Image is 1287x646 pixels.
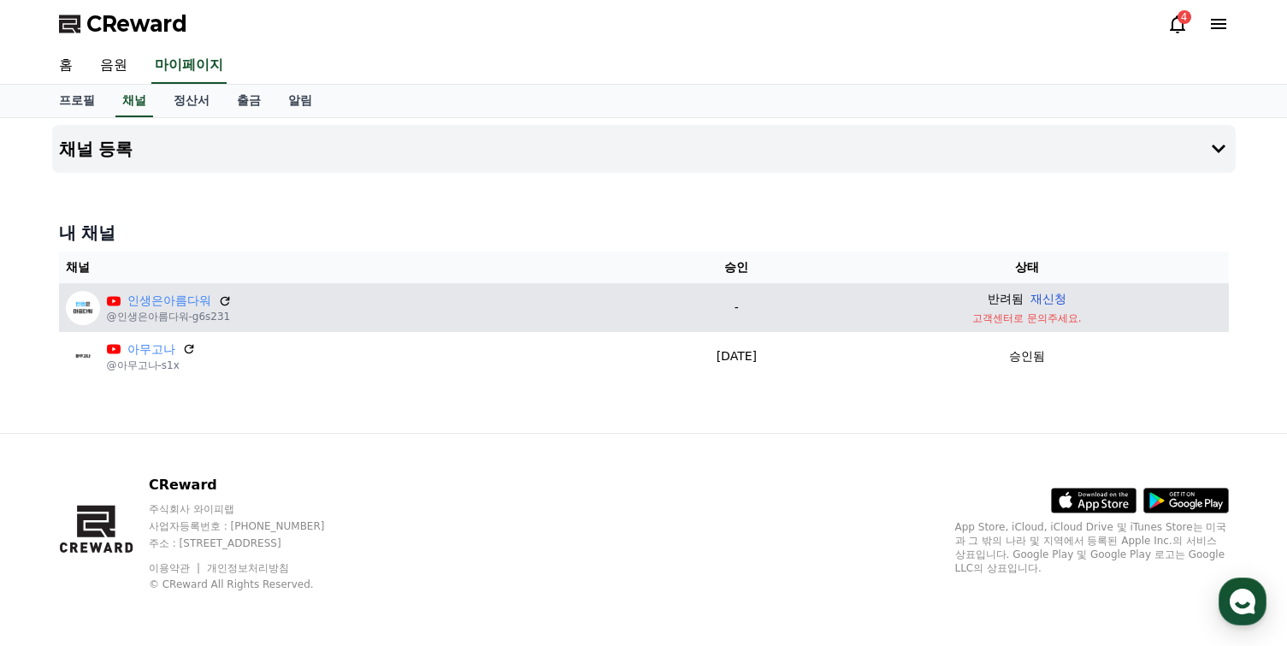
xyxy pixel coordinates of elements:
[832,311,1221,325] p: 고객센터로 문의주세요.
[127,292,211,310] a: 인생은아름다워
[113,504,221,547] a: 대화
[52,125,1236,173] button: 채널 등록
[1178,10,1191,24] div: 4
[86,48,141,84] a: 음원
[1030,290,1066,308] button: 재신청
[127,341,175,359] a: 아무고나
[647,252,825,283] th: 승인
[5,504,113,547] a: 홈
[45,48,86,84] a: 홈
[149,475,357,495] p: CReward
[221,504,328,547] a: 설정
[264,530,285,543] span: 설정
[151,48,227,84] a: 마이페이지
[59,221,1229,245] h4: 내 채널
[223,85,275,117] a: 출금
[59,139,133,158] h4: 채널 등록
[149,578,357,591] p: © CReward All Rights Reserved.
[1167,14,1188,34] a: 4
[107,310,232,323] p: @인생은아름다워-g6s231
[955,520,1229,575] p: App Store, iCloud, iCloud Drive 및 iTunes Store는 미국과 그 밖의 나라 및 지역에서 등록된 Apple Inc.의 서비스 상표입니다. Goo...
[1009,347,1045,365] p: 승인됨
[45,85,109,117] a: 프로필
[59,252,648,283] th: 채널
[149,536,357,550] p: 주소 : [STREET_ADDRESS]
[107,359,196,372] p: @아무고나-s1x
[66,291,100,325] img: 인생은아름다워
[207,562,289,574] a: 개인정보처리방침
[275,85,326,117] a: 알림
[149,502,357,516] p: 주식회사 와이피랩
[156,530,177,544] span: 대화
[86,10,187,38] span: CReward
[149,519,357,533] p: 사업자등록번호 : [PHONE_NUMBER]
[149,562,203,574] a: 이용약관
[654,299,818,317] p: -
[59,10,187,38] a: CReward
[66,339,100,373] img: 아무고나
[115,85,153,117] a: 채널
[654,347,818,365] p: [DATE]
[988,290,1024,308] p: 반려됨
[54,530,64,543] span: 홈
[160,85,223,117] a: 정산서
[825,252,1228,283] th: 상태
